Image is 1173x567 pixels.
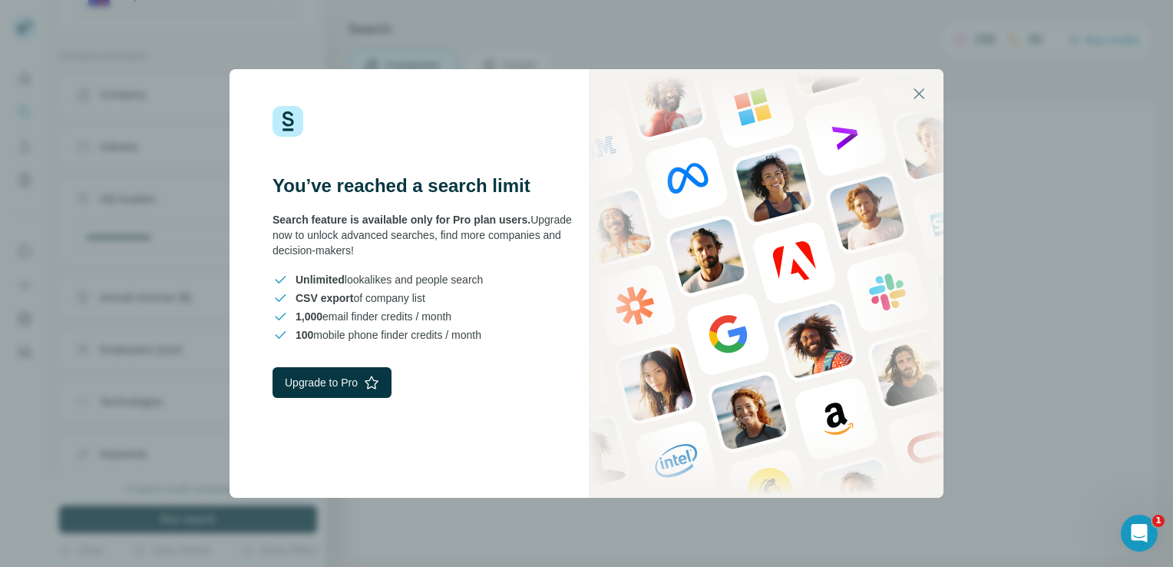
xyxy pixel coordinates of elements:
[273,367,392,398] button: Upgrade to Pro
[296,309,451,324] span: email finder credits / month
[296,329,313,341] span: 100
[296,327,481,343] span: mobile phone finder credits / month
[273,214,530,226] span: Search feature is available only for Pro plan users.
[273,106,303,137] img: Surfe Logo
[1152,515,1165,527] span: 1
[296,292,353,304] span: CSV export
[296,290,425,306] span: of company list
[273,212,586,258] div: Upgrade now to unlock advanced searches, find more companies and decision-makers!
[296,274,345,286] span: Unlimited
[1121,515,1158,552] iframe: Intercom live chat
[296,310,322,323] span: 1,000
[296,272,483,287] span: lookalikes and people search
[273,174,586,198] h3: You’ve reached a search limit
[589,69,943,498] img: Surfe Stock Photo - showing people and technologies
